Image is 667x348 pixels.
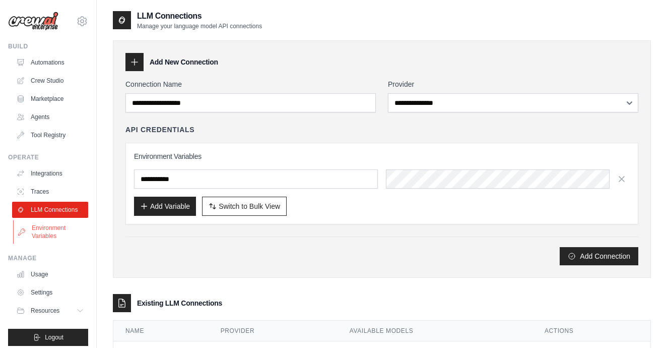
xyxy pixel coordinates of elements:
th: Name [113,321,209,341]
a: Settings [12,284,88,301]
span: Logout [45,333,63,341]
div: Manage [8,254,88,262]
div: Operate [8,153,88,161]
button: Logout [8,329,88,346]
a: Agents [12,109,88,125]
a: Marketplace [12,91,88,107]
a: Integrations [12,165,88,182]
span: Switch to Bulk View [219,201,280,211]
img: Logo [8,12,58,31]
button: Add Variable [134,197,196,216]
h3: Add New Connection [150,57,218,67]
button: Resources [12,303,88,319]
h2: LLM Connections [137,10,262,22]
span: Resources [31,307,59,315]
th: Available Models [338,321,532,341]
a: Usage [12,266,88,282]
h3: Environment Variables [134,151,630,161]
div: Build [8,42,88,50]
label: Connection Name [125,79,376,89]
p: Manage your language model API connections [137,22,262,30]
a: Tool Registry [12,127,88,143]
a: Automations [12,54,88,71]
h3: Existing LLM Connections [137,298,222,308]
a: Environment Variables [13,220,89,244]
label: Provider [388,79,638,89]
th: Actions [532,321,650,341]
button: Add Connection [560,247,638,265]
th: Provider [209,321,338,341]
a: LLM Connections [12,202,88,218]
button: Switch to Bulk View [202,197,287,216]
h4: API Credentials [125,125,194,135]
a: Traces [12,184,88,200]
a: Crew Studio [12,73,88,89]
